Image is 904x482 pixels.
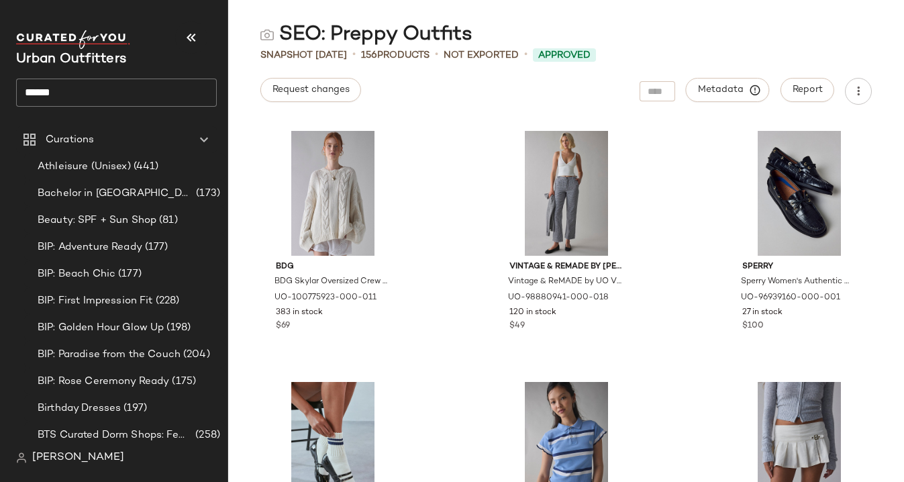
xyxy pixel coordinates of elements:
[435,47,438,63] span: •
[742,261,856,273] span: Sperry
[276,307,323,319] span: 383 in stock
[272,85,350,95] span: Request changes
[193,186,220,201] span: (173)
[156,213,178,228] span: (81)
[16,452,27,463] img: svg%3e
[361,48,430,62] div: Products
[265,131,401,256] img: 100775923_011_b
[686,78,770,102] button: Metadata
[38,213,156,228] span: Beauty: SPF + Sun Shop
[38,159,131,175] span: Athleisure (Unisex)
[153,293,180,309] span: (228)
[32,450,124,466] span: [PERSON_NAME]
[274,292,376,304] span: UO-100775923-000-011
[142,240,168,255] span: (177)
[46,132,94,148] span: Curations
[781,78,834,102] button: Report
[38,401,121,416] span: Birthday Dresses
[260,78,361,102] button: Request changes
[741,276,855,288] span: Sperry Women's Authentic Original 2-Eye Boat Shoe in Blk/Noir, Women's at Urban Outfitters
[508,276,622,288] span: Vintage & ReMADE by UO Vintage By [PERSON_NAME] Pant in Black/White, Women's at Urban Outfitters
[274,276,389,288] span: BDG Skylar Oversized Crew Neck Cable Knit Sweater in Ivory, Women's at Urban Outfitters
[509,307,556,319] span: 120 in stock
[538,48,591,62] span: Approved
[742,307,783,319] span: 27 in stock
[38,428,193,443] span: BTS Curated Dorm Shops: Feminine
[38,374,169,389] span: BIP: Rose Ceremony Ready
[697,84,758,96] span: Metadata
[276,320,290,332] span: $69
[16,52,126,66] span: Current Company Name
[169,374,196,389] span: (175)
[509,261,623,273] span: Vintage & ReMADE by [PERSON_NAME]
[352,47,356,63] span: •
[260,28,274,42] img: svg%3e
[38,267,115,282] span: BIP: Beach Chic
[444,48,519,62] span: Not Exported
[164,320,191,336] span: (198)
[38,186,193,201] span: Bachelor in [GEOGRAPHIC_DATA]: LP
[742,320,764,332] span: $100
[38,240,142,255] span: BIP: Adventure Ready
[193,428,220,443] span: (258)
[260,21,472,48] div: SEO: Preppy Outfits
[16,30,130,49] img: cfy_white_logo.C9jOOHJF.svg
[276,261,390,273] span: BDG
[181,347,210,363] span: (204)
[792,85,823,95] span: Report
[508,292,609,304] span: UO-98880941-000-018
[732,131,867,256] img: 96939160_001_b
[115,267,142,282] span: (177)
[361,50,377,60] span: 156
[38,320,164,336] span: BIP: Golden Hour Glow Up
[499,131,634,256] img: 98880941_018_b
[131,159,159,175] span: (441)
[260,48,347,62] span: Snapshot [DATE]
[121,401,147,416] span: (197)
[524,47,528,63] span: •
[509,320,525,332] span: $49
[38,293,153,309] span: BIP: First Impression Fit
[741,292,840,304] span: UO-96939160-000-001
[38,347,181,363] span: BIP: Paradise from the Couch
